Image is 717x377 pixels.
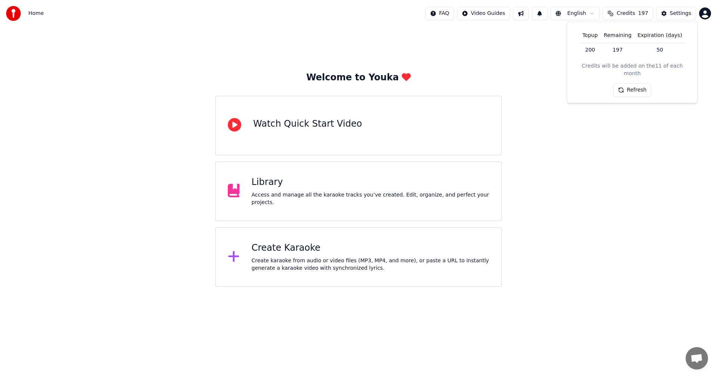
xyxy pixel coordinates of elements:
[306,72,411,84] div: Welcome to Youka
[670,10,691,17] div: Settings
[603,7,653,20] button: Credits197
[253,118,362,130] div: Watch Quick Start Video
[6,6,21,21] img: youka
[28,10,44,17] nav: breadcrumb
[28,10,44,17] span: Home
[686,347,708,370] a: Öppna chatt
[252,242,490,254] div: Create Karaoke
[638,10,648,17] span: 197
[252,191,490,206] div: Access and manage all the karaoke tracks you’ve created. Edit, organize, and perfect your projects.
[579,28,600,43] th: Topup
[457,7,510,20] button: Video Guides
[425,7,454,20] button: FAQ
[634,43,685,56] td: 50
[601,43,634,56] td: 197
[252,257,490,272] div: Create karaoke from audio or video files (MP3, MP4, and more), or paste a URL to instantly genera...
[617,10,635,17] span: Credits
[601,28,634,43] th: Remaining
[573,62,691,77] div: Credits will be added on the 11 of each month
[252,176,490,188] div: Library
[579,43,600,56] td: 200
[656,7,696,20] button: Settings
[634,28,685,43] th: Expiration (days)
[613,83,652,97] button: Refresh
